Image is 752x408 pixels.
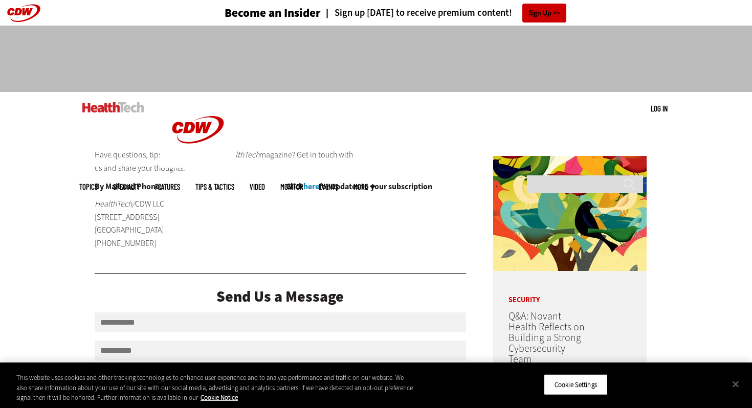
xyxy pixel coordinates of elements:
[321,8,512,18] a: Sign up [DATE] to receive premium content!
[160,160,236,170] a: CDW
[225,7,321,19] h3: Become an Insider
[493,281,601,304] p: Security
[724,373,747,395] button: Close
[82,102,144,112] img: Home
[95,289,466,304] div: Send Us a Message
[195,183,234,191] a: Tips & Tactics
[651,104,668,113] a: Log in
[113,183,140,191] span: Specialty
[353,183,375,191] span: More
[95,197,220,250] p: CDW LLC [STREET_ADDRESS] [GEOGRAPHIC_DATA] [PHONE_NUMBER]
[186,7,321,19] a: Become an Insider
[16,373,414,403] div: This website uses cookies and other tracking technologies to enhance user experience and to analy...
[651,103,668,114] div: User menu
[250,183,265,191] a: Video
[95,198,135,209] em: HealthTech/
[160,92,236,168] img: Home
[508,309,585,366] a: Q&A: Novant Health Reflects on Building a Strong Cybersecurity Team
[201,393,238,402] a: More information about your privacy
[190,36,562,82] iframe: advertisement
[493,156,647,271] img: abstract illustration of a tree
[79,183,98,191] span: Topics
[280,183,303,191] a: MonITor
[155,183,180,191] a: Features
[544,374,608,395] button: Cookie Settings
[319,183,338,191] a: Events
[522,4,566,22] a: Sign Up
